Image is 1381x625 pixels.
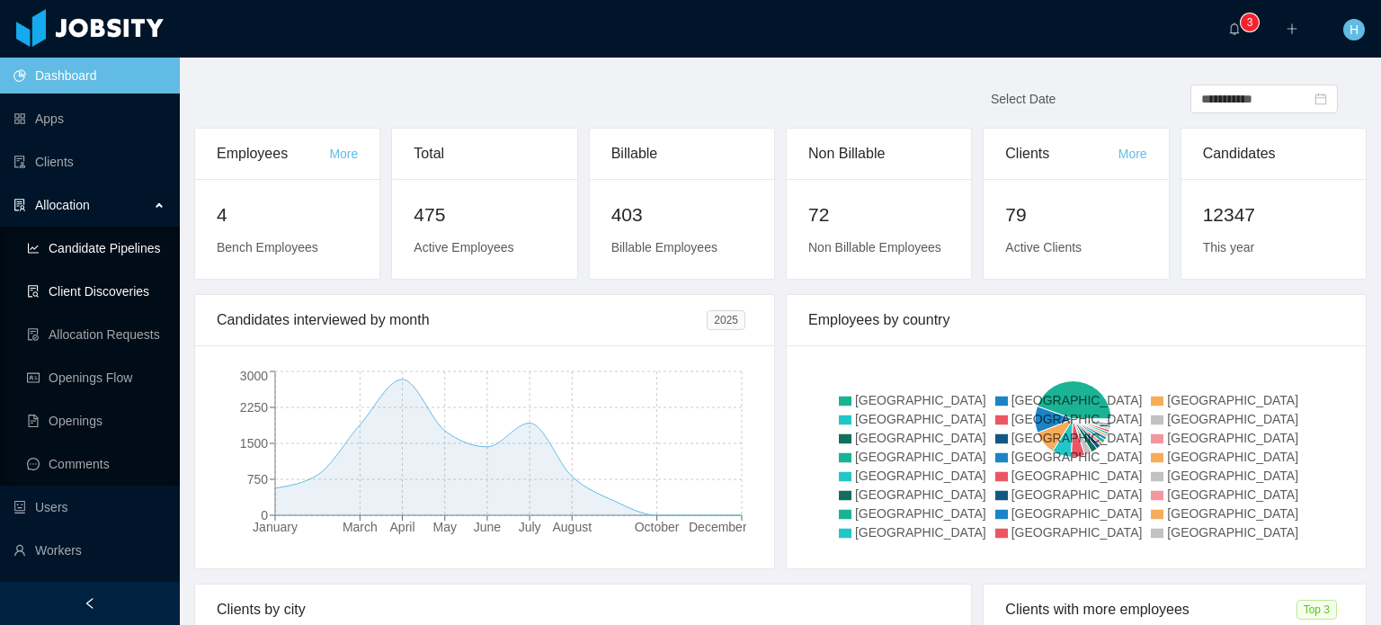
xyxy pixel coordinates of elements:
i: icon: bell [1228,22,1241,35]
span: [GEOGRAPHIC_DATA] [855,525,986,540]
span: [GEOGRAPHIC_DATA] [1167,412,1298,426]
tspan: April [390,520,415,534]
span: [GEOGRAPHIC_DATA] [1167,469,1298,483]
h2: 79 [1005,201,1146,229]
span: H [1350,19,1359,40]
div: Clients [1005,129,1118,179]
tspan: 1500 [240,436,268,451]
p: 3 [1247,13,1253,31]
span: Select Date [991,92,1056,106]
span: [GEOGRAPHIC_DATA] [1011,412,1143,426]
div: Total [414,129,555,179]
tspan: 750 [247,472,269,487]
a: More [329,147,358,161]
span: [GEOGRAPHIC_DATA] [1167,450,1298,464]
tspan: August [552,520,592,534]
span: [GEOGRAPHIC_DATA] [855,412,986,426]
span: [GEOGRAPHIC_DATA] [855,431,986,445]
a: icon: auditClients [13,144,165,180]
span: [GEOGRAPHIC_DATA] [1167,393,1298,407]
span: [GEOGRAPHIC_DATA] [855,506,986,521]
a: icon: userWorkers [13,532,165,568]
a: icon: profile [13,576,165,612]
div: Candidates interviewed by month [217,295,707,345]
tspan: 2250 [240,400,268,415]
span: [GEOGRAPHIC_DATA] [1011,525,1143,540]
tspan: 3000 [240,369,268,383]
span: [GEOGRAPHIC_DATA] [1167,487,1298,502]
a: icon: pie-chartDashboard [13,58,165,94]
a: icon: file-searchClient Discoveries [27,273,165,309]
div: Billable [611,129,753,179]
span: [GEOGRAPHIC_DATA] [855,469,986,483]
span: [GEOGRAPHIC_DATA] [1011,469,1143,483]
span: [GEOGRAPHIC_DATA] [1011,506,1143,521]
div: Employees [217,129,329,179]
span: Active Employees [414,240,513,254]
a: icon: robotUsers [13,489,165,525]
h2: 403 [611,201,753,229]
span: Top 3 [1296,600,1337,620]
h2: 12347 [1203,201,1344,229]
span: Active Clients [1005,240,1082,254]
tspan: December [689,520,747,534]
tspan: January [253,520,298,534]
div: Employees by country [808,295,1344,345]
h2: 475 [414,201,555,229]
span: [GEOGRAPHIC_DATA] [855,487,986,502]
span: [GEOGRAPHIC_DATA] [855,450,986,464]
i: icon: solution [13,199,26,211]
span: 2025 [707,310,745,330]
tspan: July [519,520,541,534]
tspan: 0 [261,508,268,522]
sup: 3 [1241,13,1259,31]
a: icon: line-chartCandidate Pipelines [27,230,165,266]
tspan: March [343,520,378,534]
span: [GEOGRAPHIC_DATA] [1167,525,1298,540]
span: Non Billable Employees [808,240,941,254]
a: icon: file-doneAllocation Requests [27,317,165,353]
span: [GEOGRAPHIC_DATA] [1011,450,1143,464]
span: This year [1203,240,1255,254]
a: icon: messageComments [27,446,165,482]
h2: 4 [217,201,358,229]
div: Non Billable [808,129,949,179]
span: Billable Employees [611,240,717,254]
span: [GEOGRAPHIC_DATA] [1167,431,1298,445]
tspan: May [433,520,457,534]
a: icon: idcardOpenings Flow [27,360,165,396]
i: icon: calendar [1314,93,1327,105]
h2: 72 [808,201,949,229]
tspan: June [474,520,502,534]
span: Bench Employees [217,240,318,254]
span: [GEOGRAPHIC_DATA] [1011,393,1143,407]
a: More [1118,147,1147,161]
div: Candidates [1203,129,1344,179]
a: icon: appstoreApps [13,101,165,137]
span: [GEOGRAPHIC_DATA] [1167,506,1298,521]
a: icon: file-textOpenings [27,403,165,439]
span: Allocation [35,198,90,212]
span: [GEOGRAPHIC_DATA] [855,393,986,407]
tspan: October [635,520,680,534]
i: icon: plus [1286,22,1298,35]
span: [GEOGRAPHIC_DATA] [1011,431,1143,445]
span: [GEOGRAPHIC_DATA] [1011,487,1143,502]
